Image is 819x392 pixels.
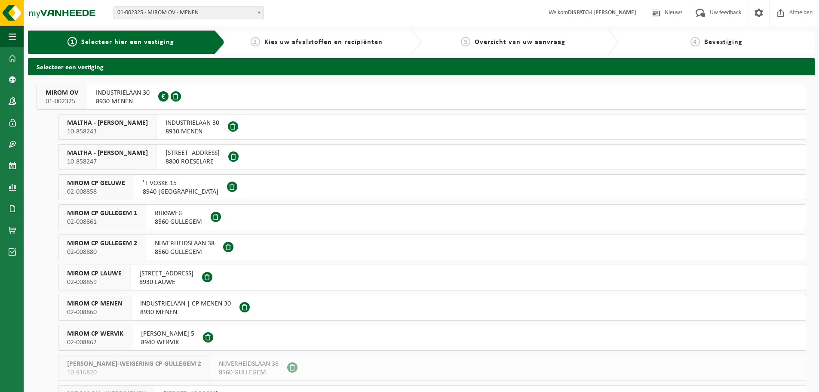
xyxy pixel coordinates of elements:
span: 8930 MENEN [166,127,219,136]
span: MIROM CP GELUWE [67,179,125,188]
span: MALTHA - [PERSON_NAME] [67,119,148,127]
span: [STREET_ADDRESS] [166,149,220,157]
span: 01-002325 - MIROM OV - MENEN [113,6,264,19]
span: RIJKSWEG [155,209,202,218]
span: 8560 GULLEGEM [219,368,279,377]
span: Overzicht van uw aanvraag [475,39,565,46]
span: [STREET_ADDRESS] [139,269,193,278]
span: [PERSON_NAME]-WEIGERING CP GULLEGEM 2 [67,360,201,368]
button: MIROM CP GULLEGEM 1 02-008861 RIJKSWEG8560 GULLEGEM [58,204,806,230]
span: 10-858243 [67,127,148,136]
span: MIROM OV [46,89,78,97]
button: MIROM CP GULLEGEM 2 02-008880 NIJVERHEIDSLAAN 388560 GULLEGEM [58,235,806,260]
button: MIROM OV 01-002325 INDUSTRIELAAN 308930 MENEN [37,84,806,110]
span: INDUSTRIELAAN | CP MENEN 30 [140,299,231,308]
button: MIROM CP GELUWE 02-008858 'T VOSKE 158940 [GEOGRAPHIC_DATA] [58,174,806,200]
span: MIROM CP LAUWE [67,269,122,278]
span: 1 [67,37,77,46]
span: 01-002325 [46,97,78,106]
button: MIROM CP MENEN 02-008860 INDUSTRIELAAN | CP MENEN 308930 MENEN [58,295,806,321]
span: 8940 [GEOGRAPHIC_DATA] [143,188,218,196]
span: Bevestiging [704,39,742,46]
span: MALTHA - [PERSON_NAME] [67,149,148,157]
span: 8930 MENEN [140,308,231,317]
span: 10-858247 [67,157,148,166]
span: Selecteer hier een vestiging [81,39,174,46]
span: 2 [251,37,260,46]
span: MIROM CP MENEN [67,299,123,308]
span: MIROM CP WERVIK [67,330,123,338]
span: NIJVERHEIDSLAAN 38 [219,360,279,368]
span: 8560 GULLEGEM [155,218,202,226]
span: INDUSTRIELAAN 30 [166,119,219,127]
span: MIROM CP GULLEGEM 2 [67,239,137,248]
strong: DISPATCH [PERSON_NAME] [568,9,636,16]
span: INDUSTRIELAAN 30 [96,89,150,97]
span: MIROM CP GULLEGEM 1 [67,209,137,218]
span: 02-008862 [67,338,123,347]
span: 8940 WERVIK [141,338,194,347]
span: 8800 ROESELARE [166,157,220,166]
span: 01-002325 - MIROM OV - MENEN [114,7,264,19]
button: MALTHA - [PERSON_NAME] 10-858243 INDUSTRIELAAN 308930 MENEN [58,114,806,140]
span: 8930 MENEN [96,97,150,106]
span: 'T VOSKE 15 [143,179,218,188]
span: 02-008858 [67,188,125,196]
span: 4 [690,37,700,46]
span: 8560 GULLEGEM [155,248,215,256]
button: MALTHA - [PERSON_NAME] 10-858247 [STREET_ADDRESS]8800 ROESELARE [58,144,806,170]
span: 02-008859 [67,278,122,287]
span: Kies uw afvalstoffen en recipiënten [264,39,383,46]
button: MIROM CP WERVIK 02-008862 [PERSON_NAME] 58940 WERVIK [58,325,806,351]
span: NIJVERHEIDSLAAN 38 [155,239,215,248]
span: 02-008880 [67,248,137,256]
span: [PERSON_NAME] 5 [141,330,194,338]
h2: Selecteer een vestiging [28,58,815,75]
span: 10-916820 [67,368,201,377]
span: 02-008861 [67,218,137,226]
span: 8930 LAUWE [139,278,193,287]
span: 02-008860 [67,308,123,317]
span: 3 [461,37,470,46]
button: MIROM CP LAUWE 02-008859 [STREET_ADDRESS]8930 LAUWE [58,265,806,290]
